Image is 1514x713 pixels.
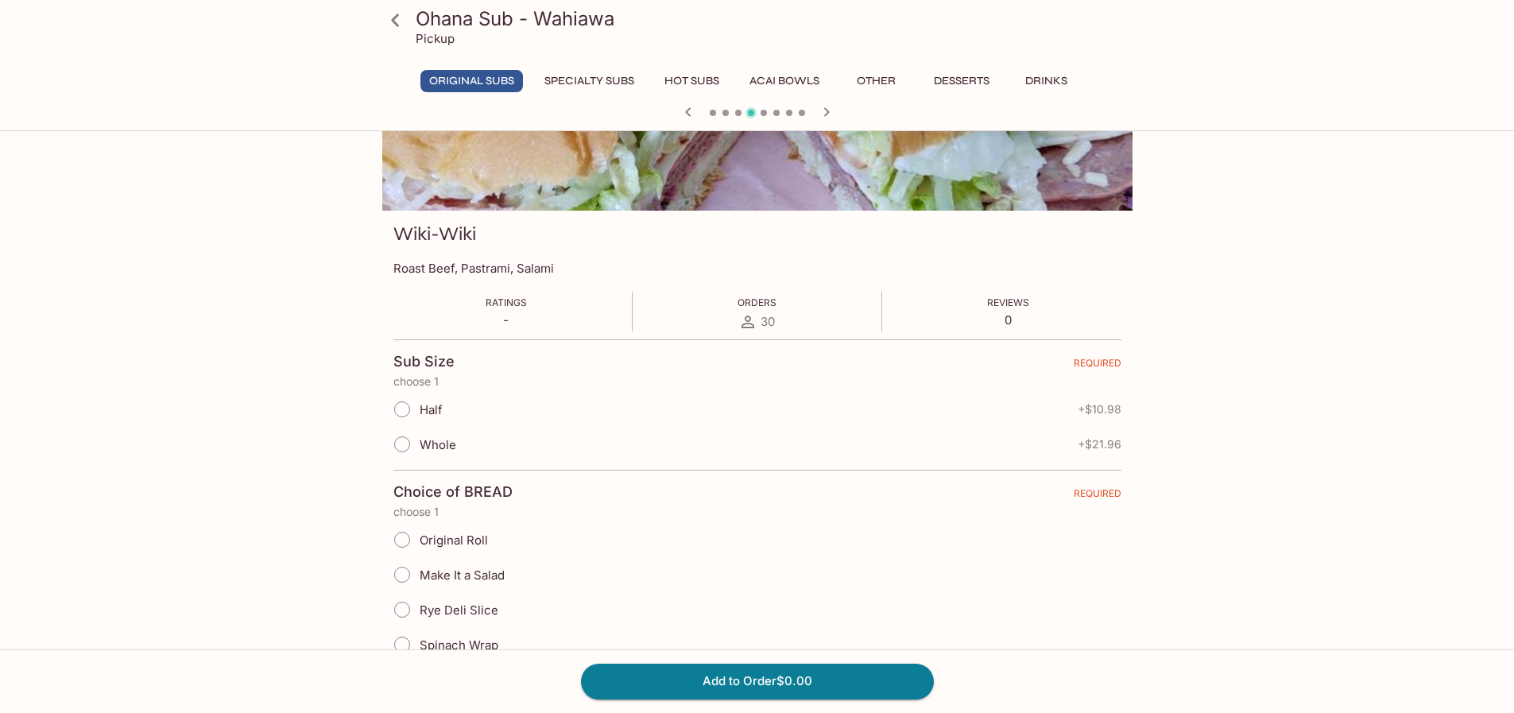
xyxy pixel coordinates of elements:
span: REQUIRED [1074,487,1121,506]
h3: Ohana Sub - Wahiawa [416,6,1126,31]
button: Acai Bowls [741,70,828,92]
button: Desserts [925,70,998,92]
span: Rye Deli Slice [420,603,498,618]
p: choose 1 [393,506,1121,518]
p: 0 [987,312,1029,327]
span: Whole [420,437,456,452]
span: Original Roll [420,533,488,548]
span: 30 [761,314,775,329]
p: choose 1 [393,375,1121,388]
button: Other [841,70,912,92]
span: Orders [738,296,776,308]
p: Pickup [416,31,455,46]
span: + $21.96 [1078,438,1121,451]
span: Spinach Wrap [420,637,498,653]
p: Roast Beef, Pastrami, Salami [393,261,1121,276]
h3: Wiki-Wiki [393,222,476,246]
span: + $10.98 [1078,403,1121,416]
span: Half [420,402,443,417]
span: REQUIRED [1074,357,1121,375]
h4: Choice of BREAD [393,483,513,501]
span: Make It a Salad [420,568,505,583]
span: Reviews [987,296,1029,308]
button: Add to Order$0.00 [581,664,934,699]
button: Hot Subs [656,70,728,92]
button: Specialty Subs [536,70,643,92]
button: Original Subs [420,70,523,92]
h4: Sub Size [393,353,455,370]
button: Drinks [1011,70,1082,92]
p: - [486,312,527,327]
span: Ratings [486,296,527,308]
